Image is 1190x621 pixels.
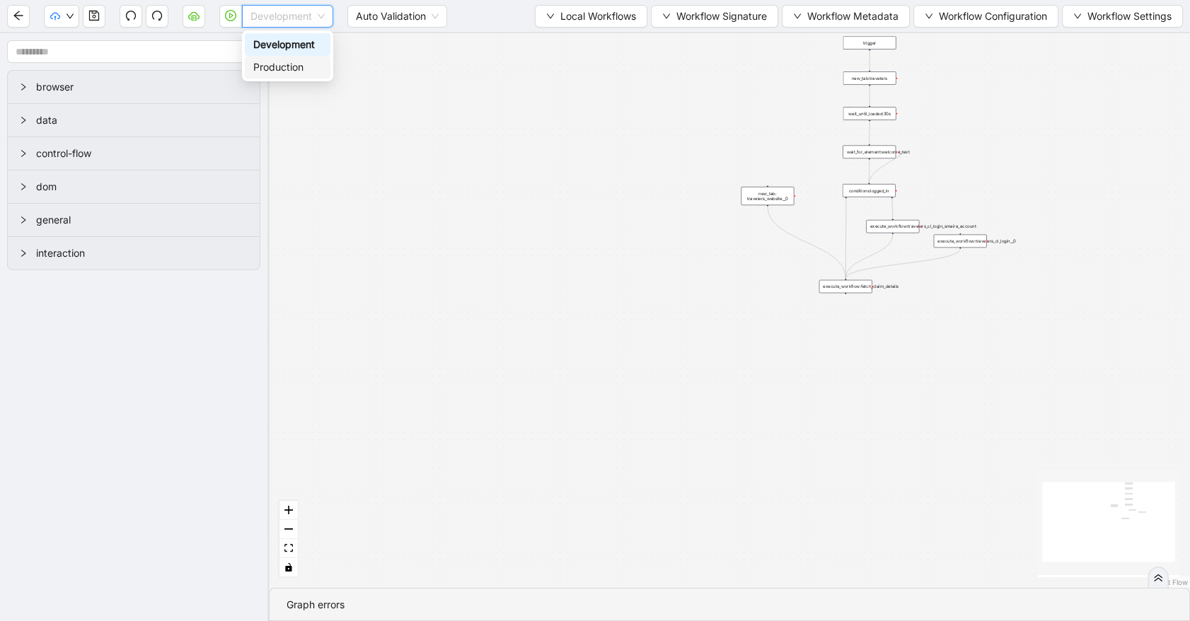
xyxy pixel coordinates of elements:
div: wait_for_element:welcome_text [843,145,896,158]
span: interaction [36,245,248,261]
button: downWorkflow Metadata [782,5,910,28]
span: Workflow Configuration [939,8,1047,24]
button: undo [120,5,142,28]
button: cloud-server [183,5,205,28]
button: downWorkflow Settings [1062,5,1183,28]
span: double-right [1153,573,1163,583]
div: execute_workflow:travelers_cl_login__0 [934,235,987,248]
span: down [662,12,671,21]
g: Edge from conditions:logged_in to execute_workflow:travelers_cl_login_smaira_account [892,198,893,219]
span: down [546,12,555,21]
button: toggle interactivity [279,558,298,577]
div: Development [245,33,330,56]
button: arrow-left [7,5,30,28]
span: control-flow [36,146,248,161]
span: right [19,182,28,191]
span: down [66,12,74,21]
button: fit view [279,539,298,558]
button: downWorkflow Configuration [913,5,1058,28]
span: arrow-left [13,10,24,21]
span: right [19,149,28,158]
g: Edge from new_tab: travelers_website__0 to execute_workflow:fetch_claim_details [768,206,845,278]
div: conditions:logged_in [843,184,896,197]
span: Workflow Metadata [807,8,899,24]
button: zoom in [279,501,298,520]
span: dom [36,179,248,195]
span: Local Workflows [560,8,636,24]
button: zoom out [279,520,298,539]
button: downLocal Workflows [535,5,647,28]
span: redo [151,10,163,21]
div: Development [253,37,322,52]
div: execute_workflow:fetch_claim_details [819,280,872,294]
span: general [36,212,248,228]
div: new_tab:travelers [843,71,896,85]
div: execute_workflow:travelers_cl_login_smaira_account [866,220,919,233]
div: control-flow [8,137,260,170]
div: data [8,104,260,137]
span: undo [125,10,137,21]
span: data [36,112,248,128]
span: Workflow Signature [676,8,767,24]
button: save [83,5,105,28]
button: play-circle [219,5,242,28]
g: Edge from execute_workflow:travelers_cl_login_smaira_account to execute_workflow:fetch_claim_details [845,234,893,279]
span: down [1073,12,1082,21]
div: wait_until_loaded:30s [843,107,896,120]
div: Production [245,56,330,79]
span: Auto Validation [356,6,439,27]
span: down [793,12,802,21]
span: down [925,12,933,21]
span: right [19,83,28,91]
span: play-circle [225,10,236,21]
div: Production [253,59,322,75]
span: save [88,10,100,21]
span: Workflow Settings [1087,8,1172,24]
span: browser [36,79,248,95]
a: React Flow attribution [1151,578,1188,586]
g: Edge from execute_workflow:travelers_cl_login__0 to execute_workflow:fetch_claim_details [845,249,960,279]
div: Graph errors [287,597,1172,613]
button: downWorkflow Signature [651,5,778,28]
div: interaction [8,237,260,269]
div: execute_workflow:fetch_claim_detailsplus-circle [819,280,872,294]
span: right [19,216,28,224]
span: Development [250,6,325,27]
div: dom [8,170,260,203]
div: new_tab: travelers_website__0 [741,187,794,205]
span: plus-circle [841,298,850,308]
div: trigger [843,36,896,50]
div: general [8,204,260,236]
span: cloud-upload [50,11,60,21]
span: cloud-server [188,10,200,21]
span: right [19,116,28,124]
g: Edge from wait_for_element:welcome_text to conditions:logged_in [869,152,902,183]
button: cloud-uploaddown [44,5,79,28]
div: browser [8,71,260,103]
button: redo [146,5,168,28]
span: right [19,249,28,257]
